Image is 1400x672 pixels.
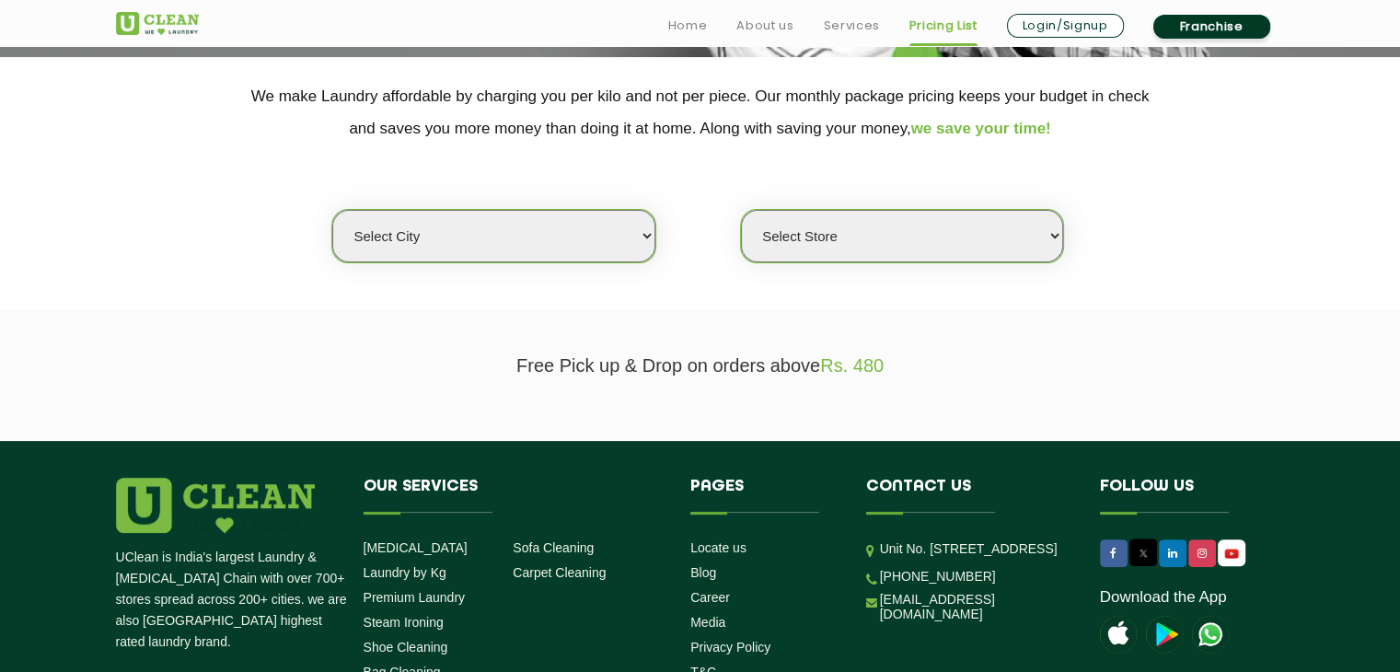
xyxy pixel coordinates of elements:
[880,569,996,584] a: [PHONE_NUMBER]
[116,12,199,35] img: UClean Laundry and Dry Cleaning
[116,478,315,533] img: logo.png
[513,540,594,555] a: Sofa Cleaning
[116,355,1285,377] p: Free Pick up & Drop on orders above
[1100,478,1262,513] h4: Follow us
[880,539,1072,560] p: Unit No. [STREET_ADDRESS]
[1146,616,1183,653] img: playstoreicon.png
[513,565,606,580] a: Carpet Cleaning
[1007,14,1124,38] a: Login/Signup
[909,15,978,37] a: Pricing List
[690,615,725,630] a: Media
[690,590,730,605] a: Career
[364,615,444,630] a: Steam Ironing
[823,15,879,37] a: Services
[1220,544,1244,563] img: UClean Laundry and Dry Cleaning
[866,478,1072,513] h4: Contact us
[1153,15,1270,39] a: Franchise
[880,592,1072,621] a: [EMAIL_ADDRESS][DOMAIN_NAME]
[911,120,1051,137] span: we save your time!
[736,15,793,37] a: About us
[364,640,448,655] a: Shoe Cleaning
[690,478,839,513] h4: Pages
[668,15,708,37] a: Home
[364,478,664,513] h4: Our Services
[1192,616,1229,653] img: UClean Laundry and Dry Cleaning
[690,565,716,580] a: Blog
[690,640,770,655] a: Privacy Policy
[820,355,884,376] span: Rs. 480
[364,540,468,555] a: [MEDICAL_DATA]
[690,540,746,555] a: Locate us
[364,565,446,580] a: Laundry by Kg
[364,590,466,605] a: Premium Laundry
[116,80,1285,145] p: We make Laundry affordable by charging you per kilo and not per piece. Our monthly package pricin...
[1100,588,1227,607] a: Download the App
[116,547,350,653] p: UClean is India's largest Laundry & [MEDICAL_DATA] Chain with over 700+ stores spread across 200+...
[1100,616,1137,653] img: apple-icon.png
